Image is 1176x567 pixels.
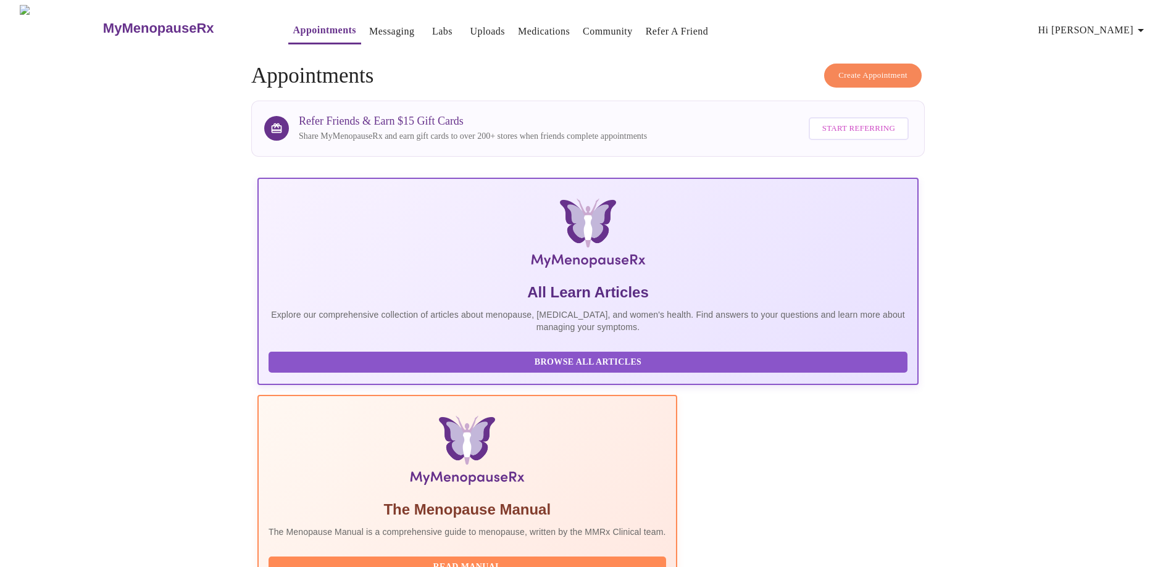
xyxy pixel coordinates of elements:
button: Labs [422,19,462,44]
button: Browse All Articles [269,352,907,373]
p: The Menopause Manual is a comprehensive guide to menopause, written by the MMRx Clinical team. [269,526,666,538]
h3: Refer Friends & Earn $15 Gift Cards [299,115,647,128]
button: Medications [513,19,575,44]
span: Hi [PERSON_NAME] [1038,22,1148,39]
h4: Appointments [251,64,925,88]
img: MyMenopauseRx Logo [20,5,101,51]
a: Labs [432,23,452,40]
h5: All Learn Articles [269,283,907,302]
a: Community [583,23,633,40]
a: MyMenopauseRx [101,7,263,50]
a: Browse All Articles [269,356,911,366]
a: Refer a Friend [646,23,709,40]
button: Appointments [288,18,361,44]
p: Share MyMenopauseRx and earn gift cards to over 200+ stores when friends complete appointments [299,130,647,143]
span: Browse All Articles [281,355,895,370]
a: Appointments [293,22,356,39]
img: MyMenopauseRx Logo [368,199,808,273]
button: Community [578,19,638,44]
button: Create Appointment [824,64,922,88]
h5: The Menopause Manual [269,500,666,519]
img: Menopause Manual [332,416,603,490]
button: Start Referring [809,117,909,140]
span: Create Appointment [838,68,907,83]
button: Uploads [465,19,510,44]
p: Explore our comprehensive collection of articles about menopause, [MEDICAL_DATA], and women's hea... [269,308,907,333]
a: Start Referring [806,111,912,146]
button: Hi [PERSON_NAME] [1033,18,1153,43]
button: Messaging [364,19,419,44]
button: Refer a Friend [641,19,714,44]
h3: MyMenopauseRx [103,20,214,36]
span: Start Referring [822,122,895,136]
a: Medications [518,23,570,40]
a: Uploads [470,23,505,40]
a: Messaging [369,23,414,40]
